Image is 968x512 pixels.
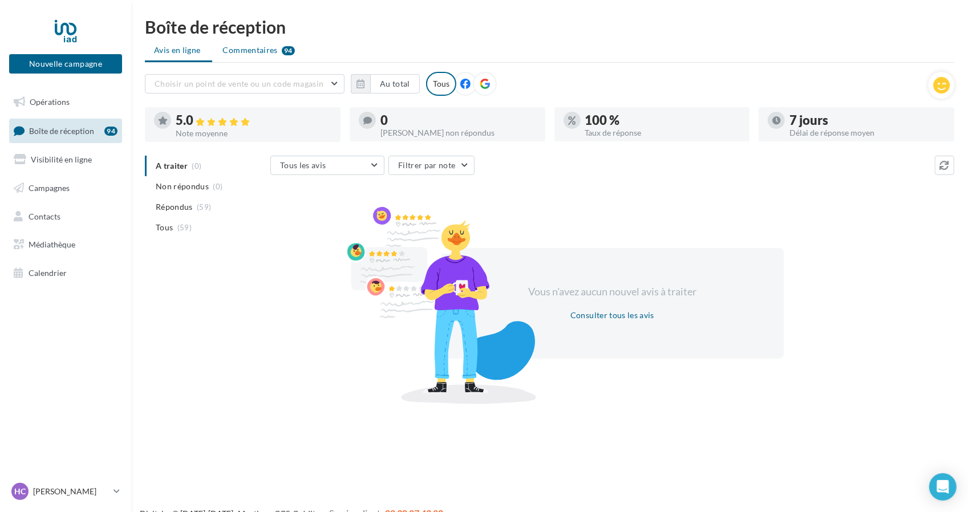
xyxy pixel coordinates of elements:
div: [PERSON_NAME] non répondus [380,129,536,137]
img: tab_domain_overview_orange.svg [47,66,56,75]
span: Boîte de réception [29,125,94,135]
a: Campagnes [7,176,124,200]
p: [PERSON_NAME] [33,486,109,497]
div: Vous n'avez aucun nouvel avis à traiter [515,285,711,299]
span: Opérations [30,97,70,107]
button: Au total [351,74,420,94]
div: Boîte de réception [145,18,954,35]
div: 100 % [585,114,741,127]
a: Visibilité en ligne [7,148,124,172]
span: Répondus [156,201,193,213]
span: Tous [156,222,173,233]
div: Taux de réponse [585,129,741,137]
button: Au total [370,74,420,94]
span: Campagnes [29,183,70,193]
div: v 4.0.25 [32,18,56,27]
div: 0 [380,114,536,127]
button: Tous les avis [270,156,384,175]
span: (0) [213,182,223,191]
span: HC [14,486,26,497]
a: Médiathèque [7,233,124,257]
a: Calendrier [7,261,124,285]
button: Consulter tous les avis [566,308,659,322]
span: Visibilité en ligne [31,155,92,164]
img: tab_keywords_by_traffic_grey.svg [131,66,140,75]
img: website_grey.svg [18,30,27,39]
div: Open Intercom Messenger [929,473,957,501]
div: Mots-clés [144,67,172,75]
span: (59) [197,202,211,212]
button: Nouvelle campagne [9,54,122,74]
a: Boîte de réception94 [7,119,124,143]
span: Commentaires [223,44,278,56]
span: Contacts [29,211,60,221]
a: Opérations [7,90,124,114]
span: Choisir un point de vente ou un code magasin [155,79,323,88]
div: Domaine: [DOMAIN_NAME] [30,30,129,39]
span: (59) [177,223,192,232]
div: 5.0 [176,114,331,127]
span: Non répondus [156,181,209,192]
a: HC [PERSON_NAME] [9,481,122,502]
div: Délai de réponse moyen [789,129,945,137]
div: Note moyenne [176,129,331,137]
div: Domaine [60,67,88,75]
span: Médiathèque [29,239,75,249]
a: Contacts [7,205,124,229]
div: 94 [282,46,295,55]
div: 94 [104,127,118,136]
span: Calendrier [29,268,67,278]
div: Tous [426,72,456,96]
div: 7 jours [789,114,945,127]
button: Choisir un point de vente ou un code magasin [145,74,345,94]
button: Filtrer par note [388,156,475,175]
img: logo_orange.svg [18,18,27,27]
span: Tous les avis [280,160,326,170]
